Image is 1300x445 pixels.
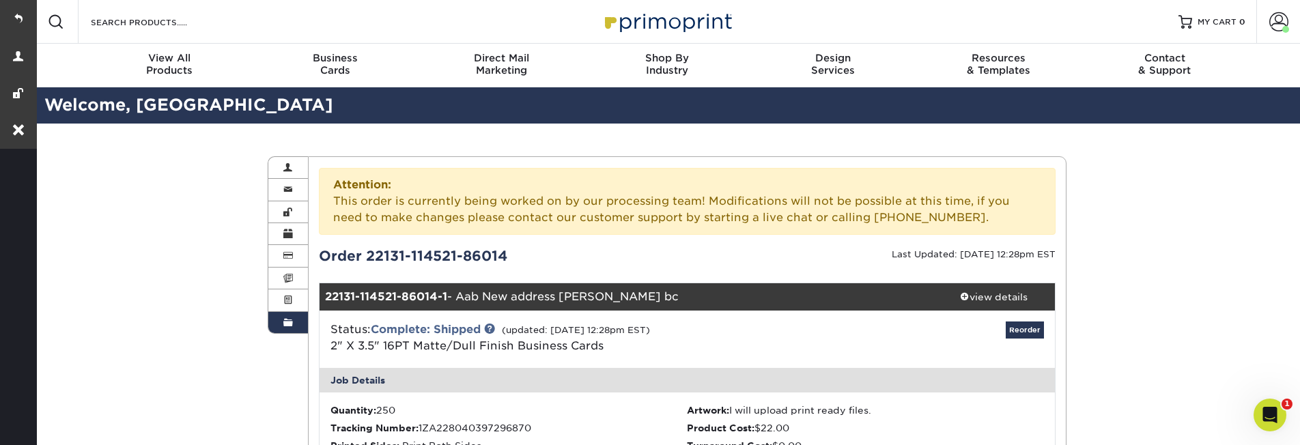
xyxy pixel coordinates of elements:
[1082,44,1247,87] a: Contact& Support
[916,52,1082,76] div: & Templates
[330,422,419,433] strong: Tracking Number:
[1006,321,1044,339] a: Reorder
[320,283,933,311] div: - Aab New address [PERSON_NAME] bc
[320,321,810,354] div: Status:
[330,405,376,416] strong: Quantity:
[419,422,531,433] span: 1ZA228040397296870
[916,52,1082,64] span: Resources
[687,422,754,433] strong: Product Cost:
[687,421,1044,435] li: $22.00
[333,178,391,191] strong: Attention:
[584,52,750,64] span: Shop By
[87,52,253,64] span: View All
[750,44,916,87] a: DesignServices
[319,168,1056,235] div: This order is currently being worked on by our processing team! Modifications will not be possibl...
[330,403,688,417] li: 250
[87,44,253,87] a: View AllProducts
[3,403,116,440] iframe: Google Customer Reviews
[932,290,1055,304] div: view details
[1239,17,1245,27] span: 0
[750,52,916,76] div: Services
[419,52,584,76] div: Marketing
[371,323,481,336] a: Complete: Shipped
[502,325,650,335] small: (updated: [DATE] 12:28pm EST)
[1082,52,1247,64] span: Contact
[750,52,916,64] span: Design
[599,7,735,36] img: Primoprint
[87,52,253,76] div: Products
[419,44,584,87] a: Direct MailMarketing
[325,290,447,303] strong: 22131-114521-86014-1
[253,44,419,87] a: BusinessCards
[687,403,1044,417] li: I will upload print ready files.
[309,246,688,266] div: Order 22131-114521-86014
[1254,399,1286,431] iframe: Intercom live chat
[932,283,1055,311] a: view details
[34,93,1300,118] h2: Welcome, [GEOGRAPHIC_DATA]
[253,52,419,64] span: Business
[1082,52,1247,76] div: & Support
[253,52,419,76] div: Cards
[584,52,750,76] div: Industry
[687,405,729,416] strong: Artwork:
[1282,399,1292,410] span: 1
[892,249,1056,259] small: Last Updated: [DATE] 12:28pm EST
[419,52,584,64] span: Direct Mail
[330,339,604,352] a: 2" X 3.5" 16PT Matte/Dull Finish Business Cards
[89,14,223,30] input: SEARCH PRODUCTS.....
[1198,16,1237,28] span: MY CART
[916,44,1082,87] a: Resources& Templates
[320,368,1056,392] div: Job Details
[584,44,750,87] a: Shop ByIndustry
